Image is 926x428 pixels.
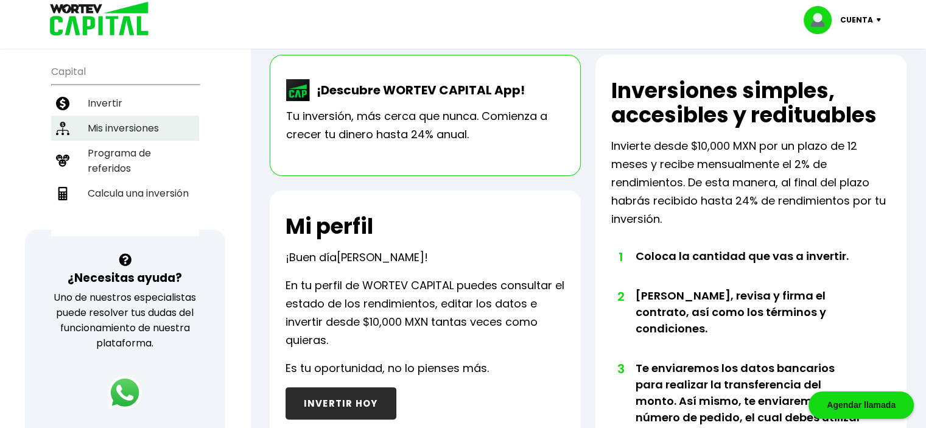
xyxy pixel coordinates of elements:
[286,359,489,377] p: Es tu oportunidad, no lo pienses más.
[56,154,69,167] img: recomiendanos-icon.9b8e9327.svg
[840,11,873,29] p: Cuenta
[56,97,69,110] img: invertir-icon.b3b967d7.svg
[611,137,891,228] p: Invierte desde $10,000 MXN por un plazo de 12 meses y recibe mensualmente el 2% de rendimientos. ...
[51,141,199,181] a: Programa de referidos
[611,79,891,127] h2: Inversiones simples, accesibles y redituables
[808,391,914,419] div: Agendar llamada
[286,387,396,419] button: INVERTIR HOY
[68,269,182,287] h3: ¿Necesitas ayuda?
[636,248,863,287] li: Coloca la cantidad que vas a invertir.
[310,81,525,99] p: ¡Descubre WORTEV CAPITAL App!
[286,248,428,267] p: ¡Buen día !
[286,214,373,239] h2: Mi perfil
[617,360,623,378] span: 3
[804,6,840,34] img: profile-image
[617,248,623,266] span: 1
[617,287,623,306] span: 2
[56,122,69,135] img: inversiones-icon.6695dc30.svg
[51,181,199,206] a: Calcula una inversión
[873,18,889,22] img: icon-down
[108,376,142,410] img: logos_whatsapp-icon.242b2217.svg
[636,287,863,360] li: [PERSON_NAME], revisa y firma el contrato, así como los términos y condiciones.
[41,290,209,351] p: Uno de nuestros especialistas puede resolver tus dudas del funcionamiento de nuestra plataforma.
[56,187,69,200] img: calculadora-icon.17d418c4.svg
[286,107,564,144] p: Tu inversión, más cerca que nunca. Comienza a crecer tu dinero hasta 24% anual.
[51,116,199,141] a: Mis inversiones
[51,91,199,116] a: Invertir
[51,58,199,236] ul: Capital
[286,79,310,101] img: wortev-capital-app-icon
[286,276,565,349] p: En tu perfil de WORTEV CAPITAL puedes consultar el estado de los rendimientos, editar los datos e...
[337,250,424,265] span: [PERSON_NAME]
